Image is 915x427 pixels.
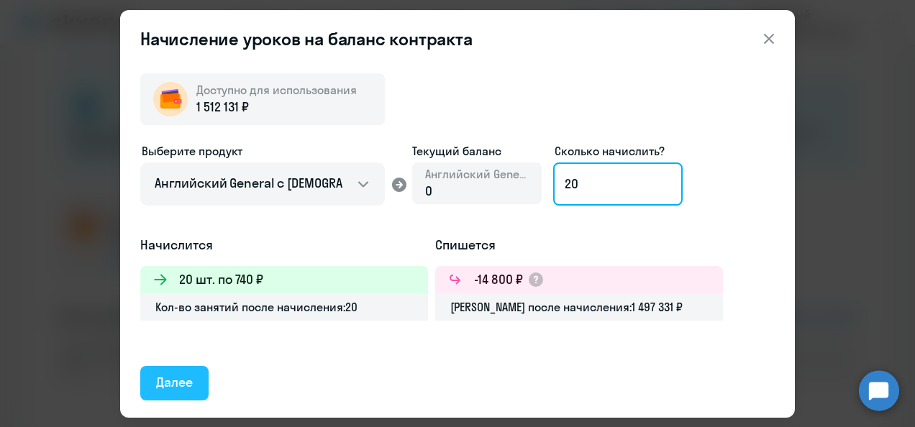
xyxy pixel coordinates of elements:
[435,236,723,254] h5: Спишется
[179,270,263,289] h3: 20 шт. по 740 ₽
[196,98,248,116] span: 1 512 131 ₽
[555,144,665,158] span: Сколько начислить?
[140,366,209,400] button: Далее
[435,293,723,321] div: [PERSON_NAME] после начисления: 1 497 331 ₽
[140,293,428,321] div: Кол-во занятий после начисления: 20
[140,236,428,254] h5: Начислится
[153,82,188,116] img: wallet-circle.png
[425,183,432,199] span: 0
[142,144,242,158] span: Выберите продукт
[156,373,193,392] div: Далее
[412,142,542,160] span: Текущий баланс
[196,83,357,97] span: Доступно для использования
[425,166,529,182] span: Английский General
[474,270,523,289] h3: -14 800 ₽
[120,27,795,50] header: Начисление уроков на баланс контракта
